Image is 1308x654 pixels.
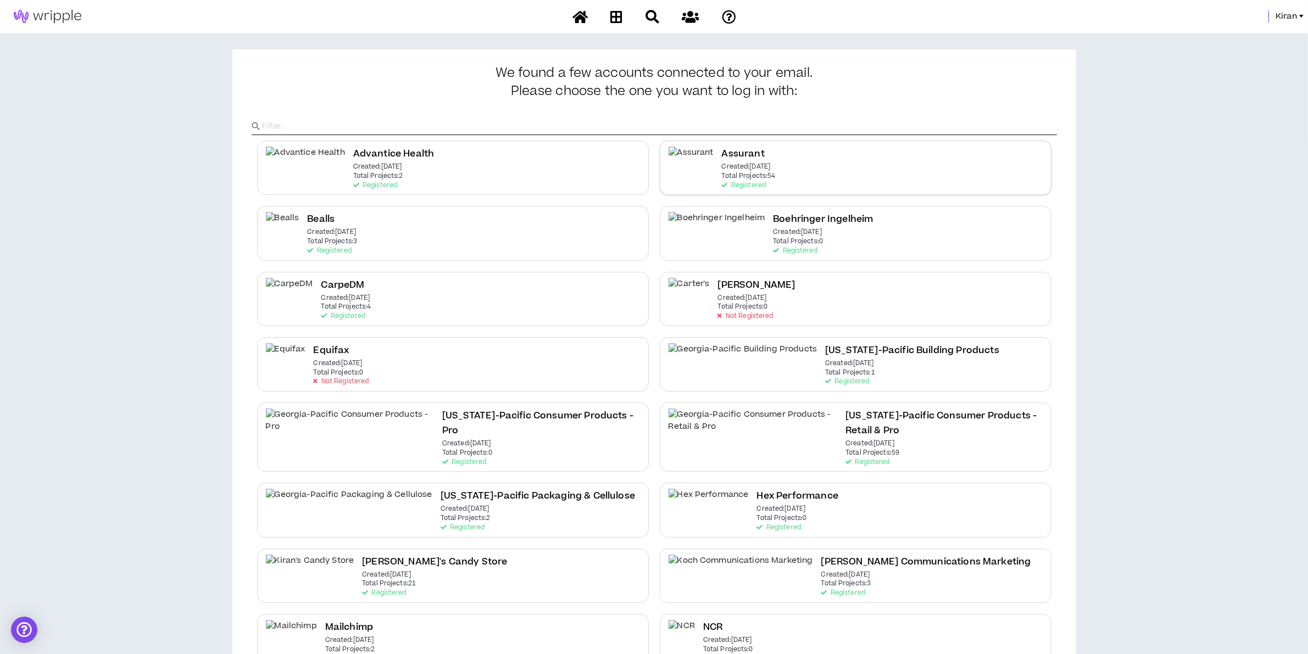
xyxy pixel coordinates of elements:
h2: [US_STATE]-Pacific Consumer Products - Pro [442,409,640,438]
h2: Boehringer Ingelheim [773,212,873,227]
h2: [PERSON_NAME]'s Candy Store [362,555,507,569]
div: Open Intercom Messenger [11,617,37,643]
h2: Equifax [313,343,349,358]
p: Created: [DATE] [718,294,767,302]
img: Koch Communications Marketing [669,555,813,579]
p: Registered [773,247,817,255]
p: Created: [DATE] [442,440,491,448]
p: Created: [DATE] [825,360,874,367]
p: Registered [442,459,486,466]
p: Not Registered [313,378,369,385]
h2: [US_STATE]-Pacific Packaging & Cellulose [441,489,635,504]
p: Created: [DATE] [845,440,894,448]
img: Bealls [266,212,299,237]
p: Created: [DATE] [757,505,806,513]
input: Filter.. [263,118,1057,135]
p: Total Projects: 0 [757,515,807,522]
p: Created: [DATE] [441,505,489,513]
p: Created: [DATE] [307,228,356,236]
img: Advantice Health [266,147,345,171]
p: Total Projects: 3 [307,238,357,245]
p: Registered [845,459,889,466]
p: Total Projects: 0 [442,449,492,457]
p: Total Projects: 4 [321,303,371,311]
img: NCR [669,620,695,645]
p: Registered [441,524,485,532]
span: Please choose the one you want to log in with: [511,84,797,99]
img: Georgia-Pacific Packaging & Cellulose [266,489,432,513]
p: Total Projects: 2 [441,515,491,522]
h2: Bealls [307,212,335,227]
p: Registered [722,182,766,189]
img: CarpeDM [266,278,313,303]
h2: [US_STATE]-Pacific Consumer Products - Retail & Pro [845,409,1042,438]
p: Total Projects: 1 [825,369,875,377]
p: Created: [DATE] [313,360,362,367]
p: Registered [353,182,397,189]
p: Created: [DATE] [722,163,771,171]
p: Registered [821,589,865,597]
p: Total Projects: 21 [362,580,416,588]
h2: NCR [703,620,722,635]
h2: [PERSON_NAME] [718,278,795,293]
p: Registered [362,589,406,597]
p: Registered [321,312,365,320]
img: Mailchimp [266,620,317,645]
h2: Mailchimp [325,620,373,635]
h2: [US_STATE]-Pacific Building Products [825,343,999,358]
p: Created: [DATE] [353,163,402,171]
p: Total Projects: 0 [773,238,823,245]
p: Total Projects: 0 [313,369,363,377]
img: Georgia-Pacific Consumer Products - Retail & Pro [669,409,838,433]
p: Created: [DATE] [321,294,370,302]
p: Total Projects: 3 [821,580,871,588]
p: Created: [DATE] [821,571,870,579]
p: Total Projects: 2 [325,646,375,653]
p: Created: [DATE] [773,228,822,236]
p: Registered [825,378,869,385]
img: Carter's [669,278,710,303]
img: Boehringer Ingelheim [669,212,765,237]
h2: Hex Performance [757,489,838,504]
img: Hex Performance [669,489,749,513]
p: Total Projects: 0 [718,303,768,311]
h2: Assurant [722,147,765,161]
h2: [PERSON_NAME] Communications Marketing [821,555,1031,569]
p: Registered [757,524,801,532]
img: Assurant [669,147,714,171]
p: Not Registered [718,312,773,320]
h2: Advantice Health [353,147,435,161]
img: Equifax [266,343,305,368]
p: Total Projects: 54 [722,172,776,180]
img: Georgia-Pacific Building Products [669,343,817,368]
h3: We found a few accounts connected to your email. [252,66,1057,99]
p: Total Projects: 0 [703,646,753,653]
h2: CarpeDM [321,278,364,293]
p: Registered [307,247,351,255]
p: Total Projects: 59 [845,449,899,457]
img: Georgia-Pacific Consumer Products - Pro [266,409,435,433]
img: Kiran's Candy Store [266,555,354,579]
span: Kiran [1276,10,1297,23]
p: Created: [DATE] [325,636,374,644]
p: Created: [DATE] [703,636,752,644]
p: Total Projects: 2 [353,172,403,180]
p: Created: [DATE] [362,571,411,579]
